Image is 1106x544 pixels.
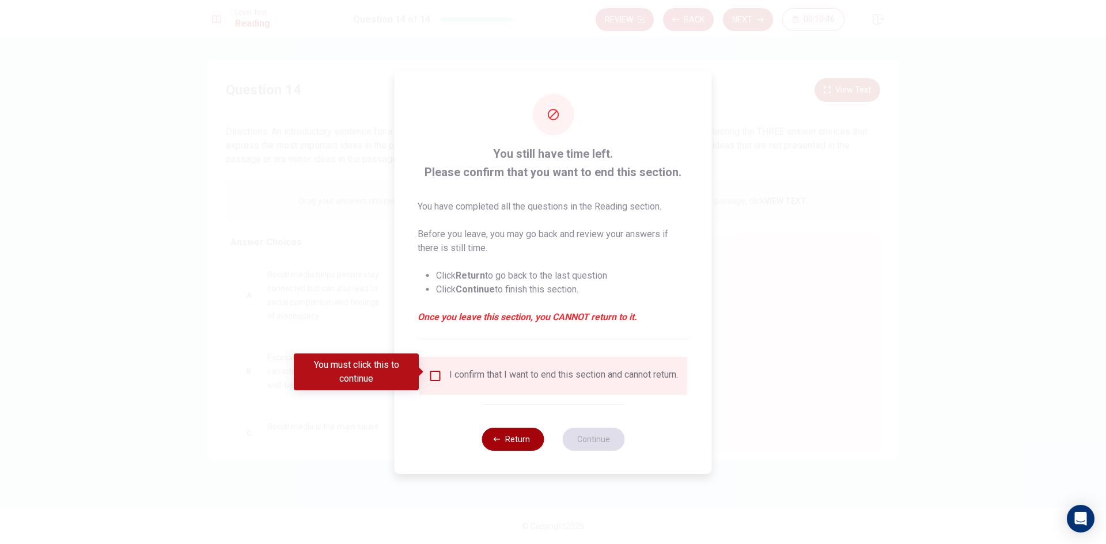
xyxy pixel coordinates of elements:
div: I confirm that I want to end this section and cannot return. [449,369,678,383]
li: Click to go back to the last question [436,269,689,283]
span: You must click this to continue [429,369,442,383]
span: You still have time left. Please confirm that you want to end this section. [418,144,689,181]
em: Once you leave this section, you CANNOT return to it. [418,310,689,324]
p: Before you leave, you may go back and review your answers if there is still time. [418,227,689,255]
li: Click to finish this section. [436,283,689,296]
p: You have completed all the questions in the Reading section. [418,200,689,214]
button: Continue [562,428,624,451]
div: You must click this to continue [294,353,419,390]
button: Return [482,428,544,451]
div: Open Intercom Messenger [1067,505,1094,532]
strong: Return [456,270,485,281]
strong: Continue [456,284,495,295]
